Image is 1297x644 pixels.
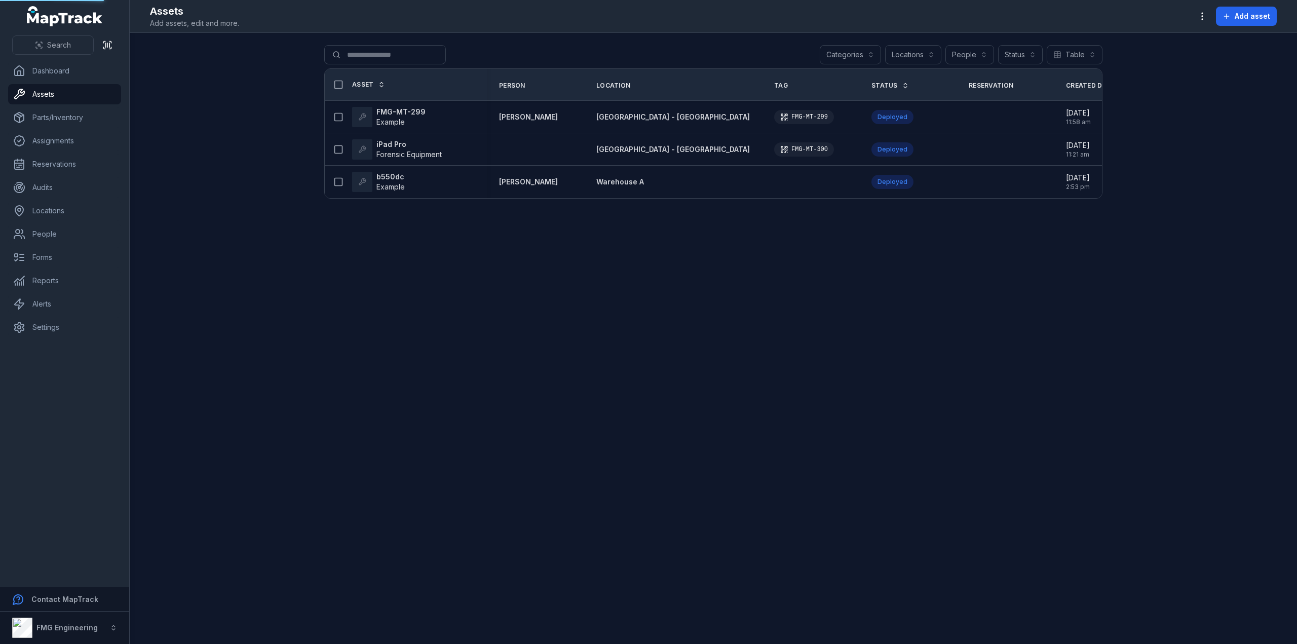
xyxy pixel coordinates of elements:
strong: FMG-MT-299 [376,107,426,117]
a: Locations [8,201,121,221]
a: Created Date [1066,82,1126,90]
a: [GEOGRAPHIC_DATA] - [GEOGRAPHIC_DATA] [596,144,750,155]
span: [GEOGRAPHIC_DATA] - [GEOGRAPHIC_DATA] [596,112,750,121]
span: Asset [352,81,374,89]
span: Add asset [1235,11,1270,21]
a: Settings [8,317,121,337]
span: [DATE] [1066,173,1090,183]
button: People [945,45,994,64]
a: [GEOGRAPHIC_DATA] - [GEOGRAPHIC_DATA] [596,112,750,122]
a: Warehouse A [596,177,644,187]
span: Reservation [969,82,1013,90]
button: Categories [820,45,881,64]
span: Location [596,82,630,90]
strong: Contact MapTrack [31,595,98,603]
div: FMG-MT-300 [774,142,834,157]
a: Assignments [8,131,121,151]
a: Alerts [8,294,121,314]
span: Example [376,182,405,191]
strong: b550dc [376,172,405,182]
a: Audits [8,177,121,198]
span: 11:58 am [1066,118,1091,126]
button: Add asset [1216,7,1277,26]
span: 2:53 pm [1066,183,1090,191]
span: Example [376,118,405,126]
div: Deployed [871,142,913,157]
h2: Assets [150,4,239,18]
a: b550dcExample [352,172,405,192]
a: [PERSON_NAME] [499,177,558,187]
span: Forensic Equipment [376,150,442,159]
a: [PERSON_NAME] [499,112,558,122]
span: 11:21 am [1066,150,1090,159]
span: Created Date [1066,82,1115,90]
div: Deployed [871,110,913,124]
span: Add assets, edit and more. [150,18,239,28]
a: Asset [352,81,385,89]
a: Dashboard [8,61,121,81]
span: Warehouse A [596,177,644,186]
a: Forms [8,247,121,268]
time: 9/30/2025, 11:21:53 AM [1066,140,1090,159]
a: MapTrack [27,6,103,26]
span: [DATE] [1066,108,1091,118]
a: iPad ProForensic Equipment [352,139,442,160]
a: Reports [8,271,121,291]
button: Search [12,35,94,55]
span: Search [47,40,71,50]
time: 2/10/2025, 2:53:37 PM [1066,173,1090,191]
a: People [8,224,121,244]
button: Table [1047,45,1102,64]
a: Assets [8,84,121,104]
div: FMG-MT-299 [774,110,834,124]
span: Tag [774,82,788,90]
button: Locations [885,45,941,64]
span: Status [871,82,898,90]
span: [DATE] [1066,140,1090,150]
div: Deployed [871,175,913,189]
time: 9/30/2025, 11:58:19 AM [1066,108,1091,126]
a: Status [871,82,909,90]
a: Parts/Inventory [8,107,121,128]
strong: iPad Pro [376,139,442,149]
strong: FMG Engineering [36,623,98,632]
button: Status [998,45,1043,64]
a: FMG-MT-299Example [352,107,426,127]
span: Person [499,82,525,90]
a: Reservations [8,154,121,174]
span: [GEOGRAPHIC_DATA] - [GEOGRAPHIC_DATA] [596,145,750,154]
